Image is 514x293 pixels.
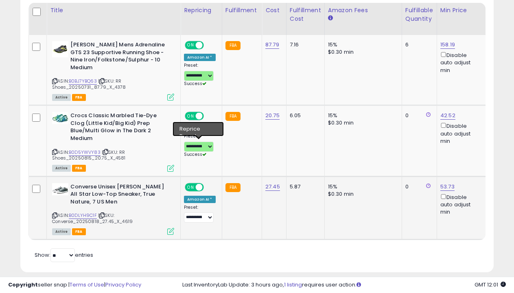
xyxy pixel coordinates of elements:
[405,41,431,48] div: 6
[70,41,169,73] b: [PERSON_NAME] Mens Adrenaline GTS 23 Supportive Running Shoe - Nine Iron/Folkstone/Sulphur - 10 M...
[52,78,126,90] span: | SKU: RR Shoes_20250731_87.79_X_4378
[225,112,241,121] small: FBA
[328,119,396,127] div: $0.30 min
[50,6,177,15] div: Title
[52,41,68,57] img: 41eXYzUgXhL._SL40_.jpg
[186,184,196,190] span: ON
[328,190,396,198] div: $0.30 min
[475,281,506,289] span: 2025-09-12 12:01 GMT
[52,228,71,235] span: All listings currently available for purchase on Amazon
[328,6,398,15] div: Amazon Fees
[72,94,86,101] span: FBA
[265,112,280,120] a: 20.75
[184,205,216,223] div: Preset:
[290,112,318,119] div: 6.05
[184,196,216,203] div: Amazon AI *
[184,63,216,87] div: Preset:
[225,6,258,15] div: Fulfillment
[440,6,482,15] div: Min Price
[184,151,206,157] span: Success
[290,6,321,23] div: Fulfillment Cost
[290,183,318,190] div: 5.87
[328,48,396,56] div: $0.30 min
[328,112,396,119] div: 15%
[203,184,216,190] span: OFF
[265,41,279,49] a: 87.79
[265,6,283,15] div: Cost
[184,133,216,157] div: Preset:
[203,42,216,49] span: OFF
[405,112,431,119] div: 0
[440,112,455,120] a: 42.52
[186,42,196,49] span: ON
[184,54,216,61] div: Amazon AI *
[440,192,479,216] div: Disable auto adjust min
[328,41,396,48] div: 15%
[52,94,71,101] span: All listings currently available for purchase on Amazon
[405,183,431,190] div: 0
[265,183,280,191] a: 27.45
[328,183,396,190] div: 15%
[405,6,433,23] div: Fulfillable Quantity
[328,15,333,22] small: Amazon Fees.
[225,183,241,192] small: FBA
[52,165,71,172] span: All listings currently available for purchase on Amazon
[8,281,141,289] div: seller snap | |
[70,281,104,289] a: Terms of Use
[290,41,318,48] div: 7.16
[184,125,216,132] div: Amazon AI *
[182,281,506,289] div: Last InventoryLab Update: 3 hours ago, requires user action.
[52,212,133,224] span: | SKU: Converse_20250818_27.45_X_4619
[203,113,216,120] span: OFF
[440,41,455,49] a: 158.19
[70,183,169,208] b: Converse Unisex [PERSON_NAME] All Star Low-Top Sneaker, True Nature, 7 US Men
[52,112,68,124] img: 41hQXSvEQ+L._SL40_.jpg
[70,112,169,144] b: Crocs Classic Marbled Tie-Dye Clog (Little Kid/Big Kid) Prep Blue/Multi Glow in The Dark 2 Medium
[52,112,174,171] div: ASIN:
[69,149,101,156] a: B0D5YWVY83
[52,183,68,195] img: 315HUJx-6kL._SL40_.jpg
[52,183,174,234] div: ASIN:
[184,6,219,15] div: Repricing
[52,149,126,161] span: | SKU: RR Shoes_20250815_20.75_X_4581
[284,281,302,289] a: 1 listing
[69,212,97,219] a: B0DLYH9C1F
[440,183,455,191] a: 53.73
[69,78,97,85] a: B0BJ7YBQ63
[52,41,174,100] div: ASIN:
[72,228,86,235] span: FBA
[440,50,479,74] div: Disable auto adjust min
[8,281,38,289] strong: Copyright
[184,81,206,87] span: Success
[186,113,196,120] span: ON
[35,251,93,259] span: Show: entries
[225,41,241,50] small: FBA
[105,281,141,289] a: Privacy Policy
[440,121,479,145] div: Disable auto adjust min
[72,165,86,172] span: FBA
